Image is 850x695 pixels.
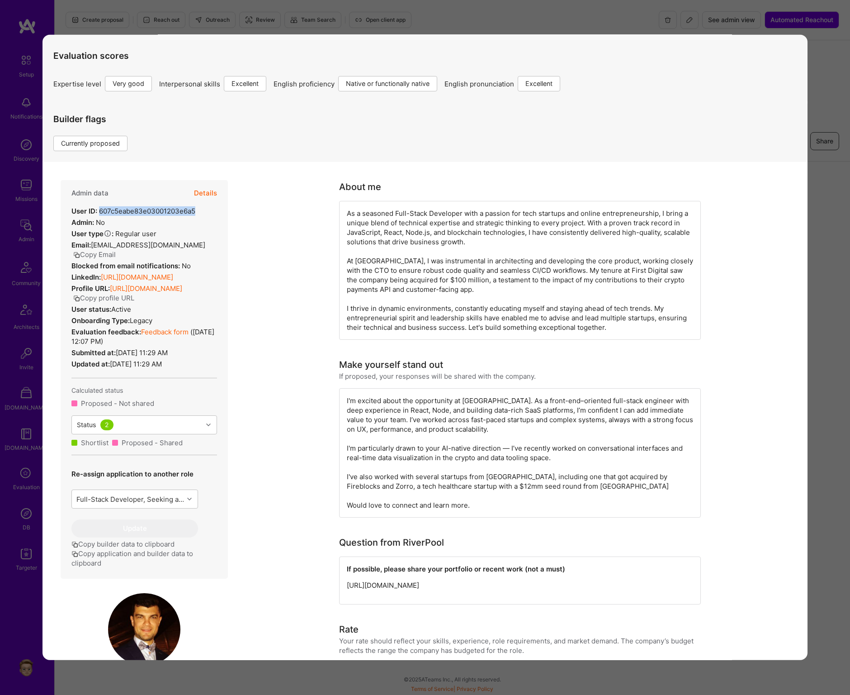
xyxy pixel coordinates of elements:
i: icon Copy [71,551,78,557]
span: Active [111,305,131,314]
button: Details [194,180,217,206]
button: Copy Email [73,250,116,259]
h4: Evaluation scores [53,51,797,61]
strong: Blocked from email notifications: [71,262,182,270]
div: 2 [100,419,113,430]
div: Native or functionally native [338,76,437,91]
button: Copy builder data to clipboard [71,539,175,549]
div: modal [42,35,807,660]
p: Re-assign application to another role [71,469,198,479]
span: legacy [130,316,152,325]
div: Very good [105,76,152,91]
div: Excellent [518,76,560,91]
span: English proficiency [274,79,335,89]
div: Proposed - Not shared [81,399,154,408]
button: Copy application and builder data to clipboard [71,549,217,568]
strong: User type : [71,229,113,238]
h4: Admin data [71,189,109,197]
strong: Profile URL: [71,284,110,293]
span: English pronunciation [444,79,514,89]
span: Expertise level [53,79,101,89]
strong: Updated at: [71,360,110,368]
strong: User ID: [71,207,97,215]
strong: Email: [71,241,91,249]
a: Feedback form [141,328,189,336]
strong: LinkedIn: [71,273,101,281]
img: User Avatar [108,593,180,666]
div: Currently proposed [53,136,127,151]
a: User Avatar [108,659,180,667]
a: [URL][DOMAIN_NAME] [101,273,173,281]
i: icon Copy [73,252,80,258]
strong: Submitted at: [71,348,116,357]
div: Excellent [224,76,266,91]
strong: Onboarding Type: [71,316,130,325]
div: Regular user [71,229,156,238]
button: Copy profile URL [73,293,134,303]
div: No [71,218,105,227]
i: icon Chevron [187,497,192,501]
i: Help [104,229,112,238]
span: [DATE] 11:29 AM [116,348,168,357]
div: Shortlist [81,438,109,447]
div: Full-Stack Developer, Seeking a front-end-oriented full-stack engineer (React, Node, AWS) with ex... [76,495,184,504]
i: icon Chevron [206,423,211,427]
div: ( [DATE] 12:07 PM ) [71,327,217,346]
span: [EMAIL_ADDRESS][DOMAIN_NAME] [91,241,205,249]
div: Proposed - Shared [122,438,183,447]
strong: User status: [71,305,111,314]
div: 607c5eabe83e03001203e6a5 [71,206,195,216]
strong: Admin: [71,218,94,227]
span: Calculated status [71,386,123,395]
div: Status [77,420,96,430]
h4: Builder flags [53,114,135,124]
a: [URL][DOMAIN_NAME] [110,284,182,293]
i: icon Copy [73,295,80,302]
button: Update [71,519,198,538]
i: icon Copy [71,541,78,548]
span: [DATE] 11:29 AM [110,360,162,368]
strong: Evaluation feedback: [71,328,141,336]
div: No [71,261,191,271]
span: Interpersonal skills [159,79,220,89]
